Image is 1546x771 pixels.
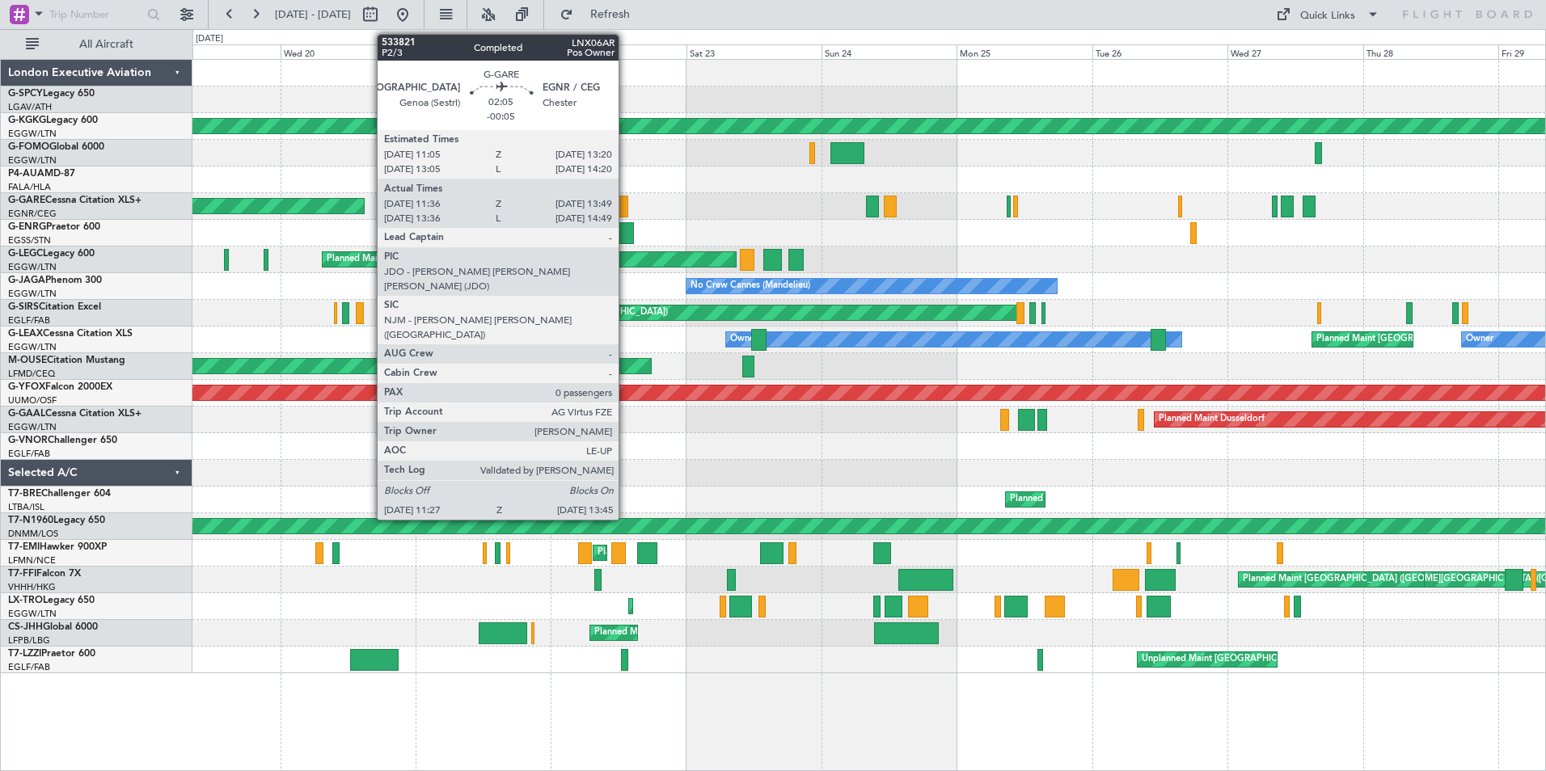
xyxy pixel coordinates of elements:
span: [DATE] - [DATE] [275,7,351,22]
div: Mon 25 [957,44,1092,59]
a: EGGW/LTN [8,154,57,166]
a: T7-FFIFalcon 7X [8,569,81,579]
a: VHHH/HKG [8,581,56,593]
span: G-GAAL [8,409,45,419]
div: Planned Maint [GEOGRAPHIC_DATA] ([GEOGRAPHIC_DATA] Intl) [1243,567,1513,592]
a: G-LEAXCessna Citation XLS [8,329,133,339]
a: EGLF/FAB [8,448,50,460]
a: G-GARECessna Citation XLS+ [8,196,142,205]
div: Planned Maint [GEOGRAPHIC_DATA] ([GEOGRAPHIC_DATA]) [327,247,581,272]
input: Trip Number [49,2,142,27]
span: M-OUSE [8,356,47,365]
div: Wed 20 [281,44,416,59]
div: Owner [1466,327,1493,352]
span: Refresh [577,9,644,20]
a: EGGW/LTN [8,608,57,620]
button: Quick Links [1268,2,1388,27]
div: Unplanned Maint Oxford ([GEOGRAPHIC_DATA]) [465,301,668,325]
div: Thu 21 [416,44,551,59]
span: G-KGKG [8,116,46,125]
a: DNMM/LOS [8,528,58,540]
div: No Crew Cannes (Mandelieu) [691,274,810,298]
span: LX-TRO [8,596,43,605]
a: G-JAGAPhenom 300 [8,276,102,285]
span: T7-LZZI [8,649,41,659]
a: LFMN/NCE [8,554,56,567]
a: G-SIRSCitation Excel [8,302,101,312]
span: CS-JHH [8,622,43,632]
a: G-GAALCessna Citation XLS+ [8,409,142,419]
a: EGLF/FAB [8,314,50,327]
a: M-OUSECitation Mustang [8,356,125,365]
a: EGNR/CEG [8,208,57,220]
span: G-VNOR [8,436,48,445]
a: CS-JHHGlobal 6000 [8,622,98,632]
span: G-FOMO [8,142,49,152]
div: Owner [730,327,758,352]
a: T7-BREChallenger 604 [8,489,111,499]
div: Quick Links [1300,8,1355,24]
span: T7-FFI [8,569,36,579]
a: EGGW/LTN [8,128,57,140]
a: LTBA/ISL [8,501,44,513]
span: T7-EMI [8,542,40,552]
div: Fri 22 [551,44,686,59]
div: Sat 23 [686,44,822,59]
a: FALA/HLA [8,181,51,193]
span: T7-BRE [8,489,41,499]
div: Tue 19 [145,44,280,59]
span: G-GARE [8,196,45,205]
a: EGGW/LTN [8,341,57,353]
a: G-LEGCLegacy 600 [8,249,95,259]
div: Planned Maint [GEOGRAPHIC_DATA] ([GEOGRAPHIC_DATA]) [594,621,849,645]
a: G-SPCYLegacy 650 [8,89,95,99]
span: G-LEAX [8,329,43,339]
div: Wed 27 [1227,44,1362,59]
a: G-ENRGPraetor 600 [8,222,100,232]
button: Refresh [552,2,649,27]
a: EGLF/FAB [8,661,50,673]
a: EGGW/LTN [8,421,57,433]
a: EGGW/LTN [8,261,57,273]
div: [DATE] [196,32,223,46]
a: EGSS/STN [8,234,51,246]
div: Planned Maint [PERSON_NAME] [598,541,733,565]
span: G-SIRS [8,302,39,312]
span: G-SPCY [8,89,43,99]
a: T7-EMIHawker 900XP [8,542,107,552]
a: G-FOMOGlobal 6000 [8,142,104,152]
a: G-VNORChallenger 650 [8,436,117,445]
div: Tue 26 [1092,44,1227,59]
a: LFPB/LBG [8,634,50,647]
span: P4-AUA [8,169,44,179]
a: LX-TROLegacy 650 [8,596,95,605]
span: All Aircraft [42,39,171,50]
a: UUMO/OSF [8,394,57,407]
a: G-YFOXFalcon 2000EX [8,382,112,392]
span: G-JAGA [8,276,45,285]
a: LFMD/CEQ [8,368,55,380]
a: P4-AUAMD-87 [8,169,75,179]
div: Sun 24 [822,44,957,59]
span: T7-N1960 [8,516,53,525]
div: Planned Maint Dusseldorf [1159,407,1265,432]
span: G-YFOX [8,382,45,392]
button: All Aircraft [18,32,175,57]
div: Thu 28 [1363,44,1498,59]
a: T7-LZZIPraetor 600 [8,649,95,659]
div: Unplanned Maint [GEOGRAPHIC_DATA] ([GEOGRAPHIC_DATA]) [1142,647,1408,672]
a: EGGW/LTN [8,288,57,300]
span: G-LEGC [8,249,43,259]
a: T7-N1960Legacy 650 [8,516,105,525]
span: G-ENRG [8,222,46,232]
a: LGAV/ATH [8,101,52,113]
a: G-KGKGLegacy 600 [8,116,98,125]
div: Planned Maint Warsaw ([GEOGRAPHIC_DATA]) [1010,487,1205,512]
